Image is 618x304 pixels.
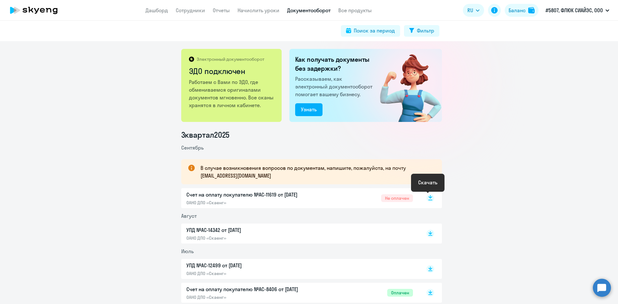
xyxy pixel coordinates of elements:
p: ОАНО ДПО «Скаенг» [186,294,322,300]
span: Август [181,213,197,219]
p: ОАНО ДПО «Скаенг» [186,200,322,206]
button: Фильтр [404,25,439,37]
span: Сентябрь [181,144,204,151]
p: Рассказываем, как электронный документооборот помогает вашему бизнесу. [295,75,375,98]
p: ОАНО ДПО «Скаенг» [186,235,322,241]
img: connected [370,49,442,122]
div: Поиск за период [354,27,395,34]
img: balance [528,7,535,14]
p: #5807, ФЛЮК СИАЙЭС, ООО [546,6,603,14]
button: Поиск за период [341,25,400,37]
a: Все продукты [338,7,372,14]
span: Не оплачен [381,194,413,202]
button: #5807, ФЛЮК СИАЙЭС, ООО [542,3,613,18]
li: 3 квартал 2025 [181,130,442,140]
button: RU [463,4,484,17]
a: Счет на оплату покупателю №AC-11619 от [DATE]ОАНО ДПО «Скаенг»Не оплачен [186,191,413,206]
span: Июль [181,248,194,254]
span: RU [467,6,473,14]
a: Документооборот [287,7,331,14]
a: УПД №AC-12499 от [DATE]ОАНО ДПО «Скаенг» [186,262,413,276]
a: Счет на оплату покупателю №AC-8406 от [DATE]ОАНО ДПО «Скаенг»Оплачен [186,285,413,300]
a: Сотрудники [176,7,205,14]
button: Узнать [295,103,323,116]
p: Работаем с Вами по ЭДО, где обмениваемся оригиналами документов мгновенно. Все сканы хранятся в л... [189,78,275,109]
a: Начислить уроки [238,7,279,14]
div: Узнать [301,106,317,113]
p: Счет на оплату покупателю №AC-11619 от [DATE] [186,191,322,198]
button: Балансbalance [505,4,538,17]
a: Отчеты [213,7,230,14]
h2: Как получать документы без задержки? [295,55,375,73]
p: В случае возникновения вопросов по документам, напишите, пожалуйста, на почту [EMAIL_ADDRESS][DOM... [201,164,430,180]
div: Баланс [509,6,526,14]
h2: ЭДО подключен [189,66,275,76]
a: УПД №AC-14342 от [DATE]ОАНО ДПО «Скаенг» [186,226,413,241]
p: ОАНО ДПО «Скаенг» [186,271,322,276]
p: Счет на оплату покупателю №AC-8406 от [DATE] [186,285,322,293]
p: УПД №AC-14342 от [DATE] [186,226,322,234]
div: Фильтр [417,27,434,34]
div: Скачать [418,179,437,186]
span: Оплачен [387,289,413,297]
p: УПД №AC-12499 от [DATE] [186,262,322,269]
a: Дашборд [145,7,168,14]
p: Электронный документооборот [197,56,264,62]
